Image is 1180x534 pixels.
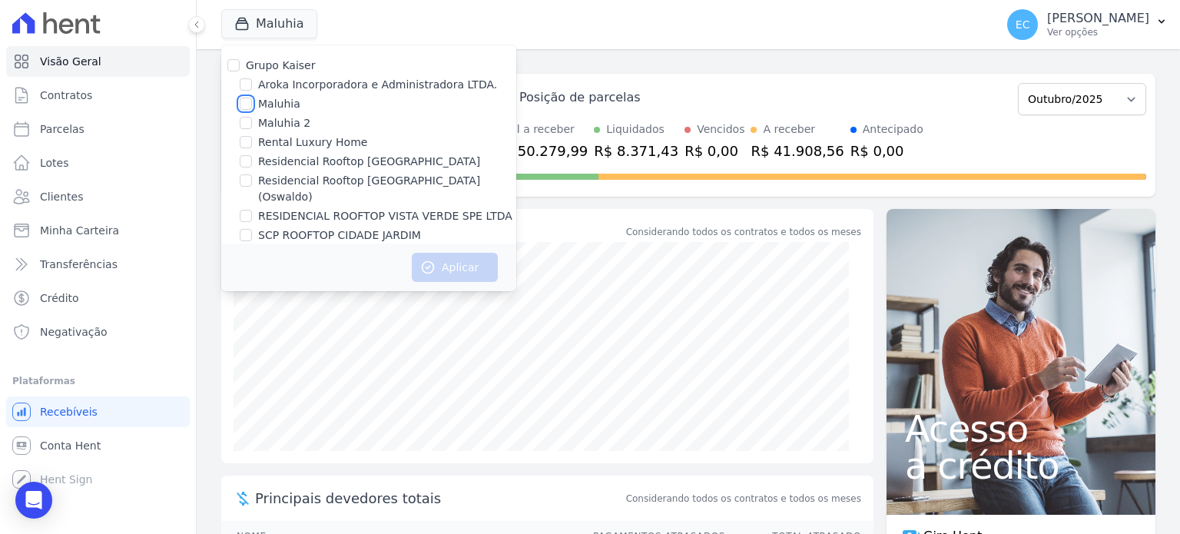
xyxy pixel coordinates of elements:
a: Transferências [6,249,190,280]
label: Maluhia [258,96,300,112]
div: Liquidados [606,121,665,138]
span: Visão Geral [40,54,101,69]
a: Recebíveis [6,396,190,427]
a: Negativação [6,317,190,347]
div: Total a receber [495,121,588,138]
span: EC [1016,19,1030,30]
span: Lotes [40,155,69,171]
div: Open Intercom Messenger [15,482,52,519]
a: Visão Geral [6,46,190,77]
span: Contratos [40,88,92,103]
div: R$ 41.908,56 [751,141,844,161]
div: Posição de parcelas [519,88,641,107]
label: Grupo Kaiser [246,59,315,71]
label: Residencial Rooftop [GEOGRAPHIC_DATA] (Oswaldo) [258,173,516,205]
a: Lotes [6,148,190,178]
span: Principais devedores totais [255,488,623,509]
label: Maluhia 2 [258,115,310,131]
p: Ver opções [1047,26,1149,38]
a: Conta Hent [6,430,190,461]
span: Crédito [40,290,79,306]
a: Clientes [6,181,190,212]
div: R$ 0,00 [850,141,923,161]
span: Acesso [905,410,1137,447]
span: Transferências [40,257,118,272]
label: RESIDENCIAL ROOFTOP VISTA VERDE SPE LTDA [258,208,512,224]
a: Minha Carteira [6,215,190,246]
span: Conta Hent [40,438,101,453]
div: R$ 50.279,99 [495,141,588,161]
span: Clientes [40,189,83,204]
button: EC [PERSON_NAME] Ver opções [995,3,1180,46]
a: Contratos [6,80,190,111]
label: Residencial Rooftop [GEOGRAPHIC_DATA] [258,154,480,170]
div: Plataformas [12,372,184,390]
label: Rental Luxury Home [258,134,367,151]
div: Considerando todos os contratos e todos os meses [626,225,861,239]
label: Aroka Incorporadora e Administradora LTDA. [258,77,497,93]
button: Maluhia [221,9,317,38]
span: Minha Carteira [40,223,119,238]
span: a crédito [905,447,1137,484]
div: R$ 0,00 [684,141,744,161]
button: Aplicar [412,253,498,282]
a: Parcelas [6,114,190,144]
span: Considerando todos os contratos e todos os meses [626,492,861,506]
div: R$ 8.371,43 [594,141,678,161]
span: Negativação [40,324,108,340]
p: [PERSON_NAME] [1047,11,1149,26]
label: SCP ROOFTOP CIDADE JARDIM [258,227,421,244]
div: A receber [763,121,815,138]
a: Crédito [6,283,190,313]
div: Antecipado [863,121,923,138]
span: Recebíveis [40,404,98,420]
div: Vencidos [697,121,744,138]
span: Parcelas [40,121,85,137]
